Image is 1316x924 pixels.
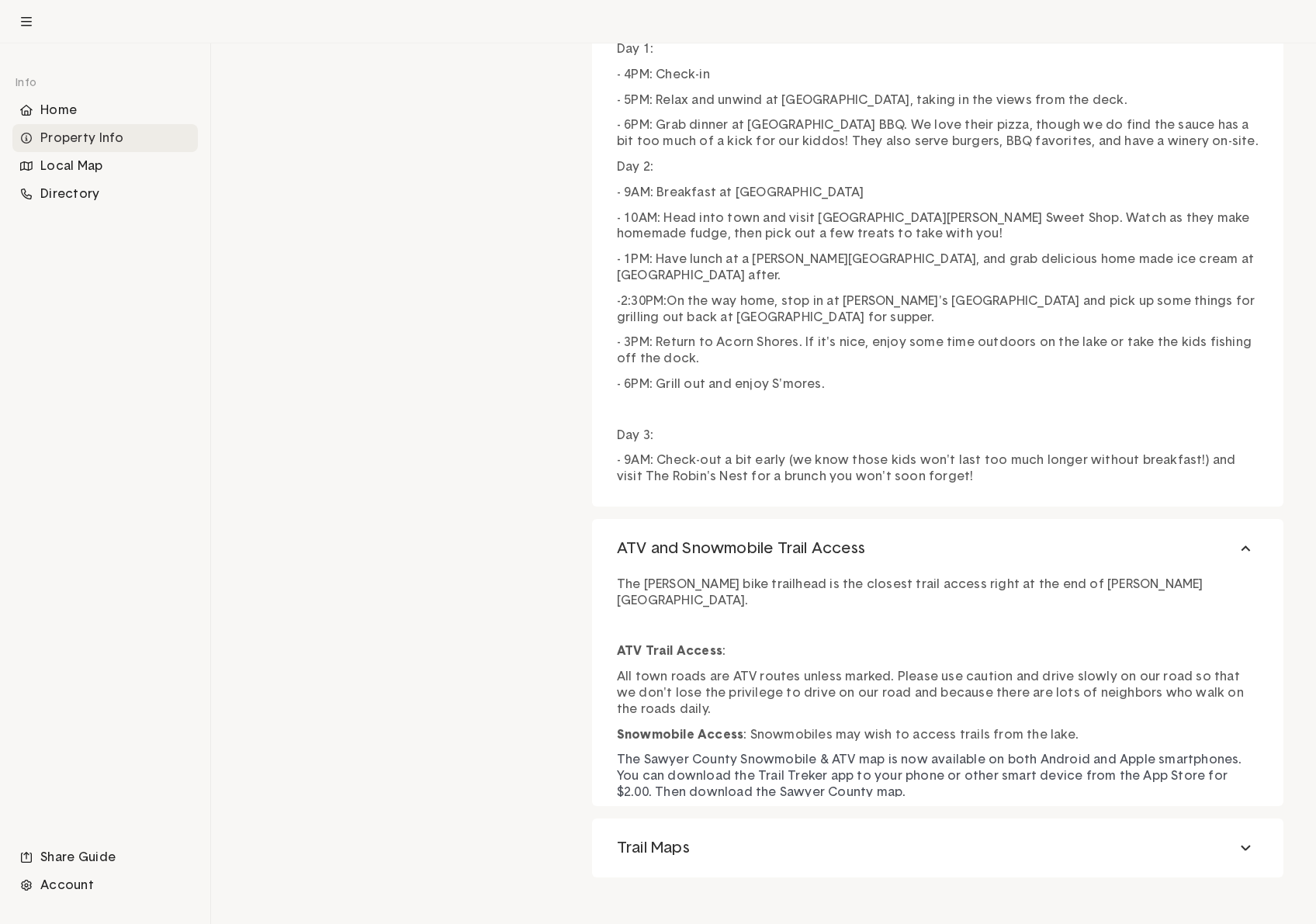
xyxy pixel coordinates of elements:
[617,645,722,657] strong: ATV Trail Access
[617,185,1259,201] p: - 9AM: Breakfast at [GEOGRAPHIC_DATA]
[12,871,198,899] li: Navigation item
[12,843,198,871] li: Navigation item
[617,753,1245,798] span: The Sawyer County Snowmobile & ATV map is now available on both Android and Apple smartphones. Yo...
[592,818,1283,877] button: Trail Maps
[12,96,198,124] div: Home
[617,67,1259,83] p: - 4PM: Check-in
[617,376,1259,393] p: - 6PM: Grill out and enjoy S'mores.
[617,295,1259,324] span: On the way home, stop in at [PERSON_NAME]'s [GEOGRAPHIC_DATA] and pick up some things for grillin...
[12,843,198,871] div: Share Guide
[617,643,1259,659] p: :
[12,124,198,152] div: Property Info
[12,124,198,152] li: Navigation item
[12,96,198,124] li: Navigation item
[617,727,1259,743] p: : Snowmobiles may wish to access trails from the lake.
[617,334,1259,367] p: - 3PM: Return to Acorn Shores. If it's nice, enjoy some time outdoors on the lake or take the kid...
[617,838,690,858] span: Trail Maps
[617,92,1259,109] p: - 5PM: Relax and unwind at [GEOGRAPHIC_DATA], taking in the views from the deck.
[617,41,1259,57] p: Day 1:
[12,180,198,208] li: Navigation item
[617,538,865,559] span: ATV and Snowmobile Trail Access
[12,871,198,899] div: Account
[617,576,1259,609] p: The [PERSON_NAME] bike trailhead is the closest trail access right at the end of [PERSON_NAME][GE...
[617,117,1259,150] p: - 6PM: Grab dinner at [GEOGRAPHIC_DATA] BBQ. We love their pizza, though we do find the sauce has...
[592,519,1283,578] button: ATV and Snowmobile Trail Access
[617,159,1259,175] p: Day 2:
[617,728,743,741] strong: Snowmobile Access
[617,427,1259,444] p: Day 3:
[12,180,198,208] div: Directory
[617,669,1259,717] p: All town roads are ATV routes unless marked. Please use caution and drive slowly on our road so t...
[12,152,198,180] div: Local Map
[617,251,1259,284] p: - 1PM: Have lunch at a [PERSON_NAME][GEOGRAPHIC_DATA], and grab delicious home made ice cream at ...
[12,152,198,180] li: Navigation item
[617,210,1259,243] p: - 10AM: Head into town and visit [GEOGRAPHIC_DATA][PERSON_NAME] Sweet Shop. Watch as they make ho...
[617,452,1259,485] p: - 9AM: Check-out a bit early (we know those kids won't last too much longer without breakfast!) a...
[617,293,1259,326] p: -2:30PM:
